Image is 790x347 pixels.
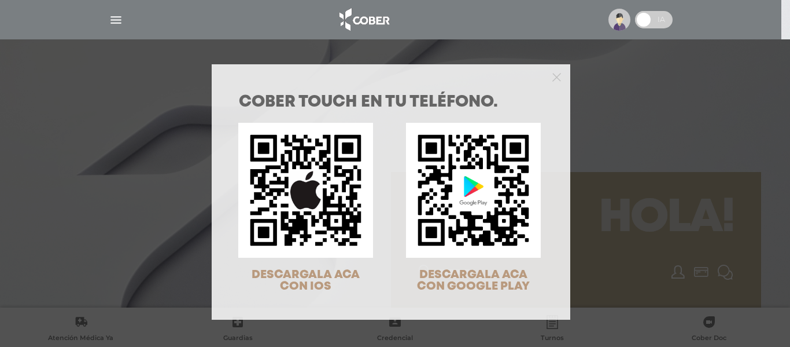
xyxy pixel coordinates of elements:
[239,94,543,111] h1: COBER TOUCH en tu teléfono.
[552,71,561,82] button: Close
[406,123,541,258] img: qr-code
[252,269,360,292] span: DESCARGALA ACA CON IOS
[238,123,373,258] img: qr-code
[417,269,530,292] span: DESCARGALA ACA CON GOOGLE PLAY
